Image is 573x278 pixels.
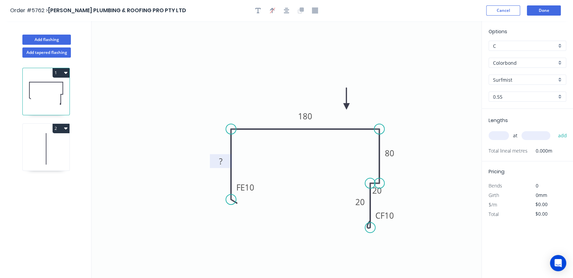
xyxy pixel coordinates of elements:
button: 2 [53,124,70,133]
span: 0 [536,182,538,189]
input: Thickness [493,93,556,100]
span: Pricing [489,168,505,175]
tspan: 20 [372,185,382,196]
tspan: 20 [355,196,365,207]
button: Cancel [486,5,520,16]
span: Girth [489,192,499,198]
span: Total [489,211,499,217]
svg: 0 [92,21,481,278]
button: Done [527,5,561,16]
span: Total lineal metres [489,146,528,156]
div: Open Intercom Messenger [550,255,566,271]
button: Add tapered flashing [22,47,71,58]
span: at [513,131,517,140]
input: Price level [493,42,556,49]
span: Lengths [489,117,508,124]
tspan: CF [375,210,384,221]
span: 0mm [536,192,547,198]
button: Add flashing [22,35,71,45]
tspan: 180 [298,111,312,122]
tspan: ? [219,155,222,166]
span: Options [489,28,507,35]
input: Material [493,59,556,66]
span: [PERSON_NAME] PLUMBING & ROOFING PRO PTY LTD [48,6,186,14]
tspan: FE [236,182,245,193]
button: 1 [53,68,70,78]
tspan: 80 [385,147,394,158]
span: $/m [489,201,497,208]
button: add [554,130,570,141]
span: 0.000m [528,146,552,156]
tspan: 10 [384,210,394,221]
span: Bends [489,182,502,189]
span: Order #5762 > [10,6,48,14]
tspan: 10 [245,182,254,193]
input: Colour [493,76,556,83]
